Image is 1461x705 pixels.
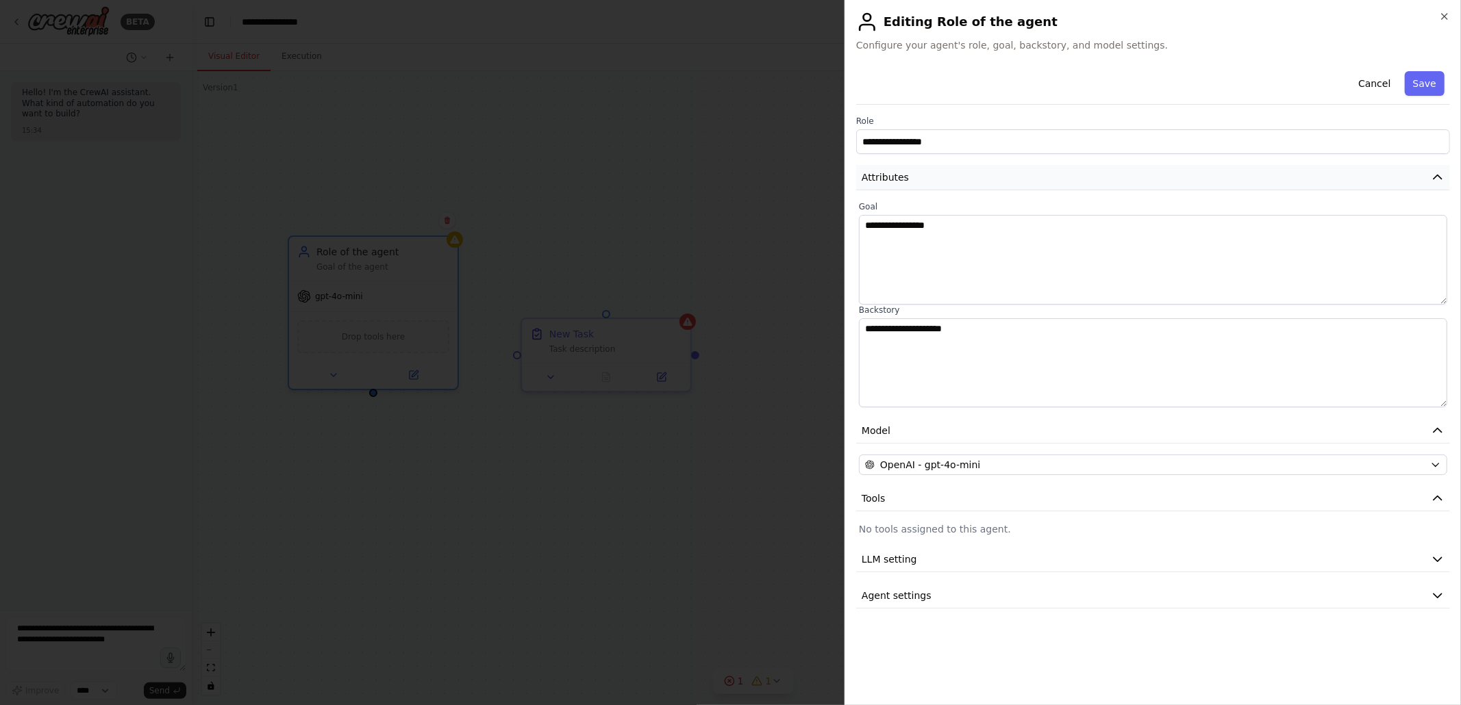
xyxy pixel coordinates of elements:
[862,170,909,184] span: Attributes
[859,522,1447,536] p: No tools assigned to this agent.
[856,116,1450,127] label: Role
[856,418,1450,444] button: Model
[859,454,1447,475] button: OpenAI - gpt-4o-mini
[1405,71,1445,96] button: Save
[859,201,1447,212] label: Goal
[856,547,1450,572] button: LLM setting
[856,11,1450,33] h2: Editing Role of the agent
[862,589,932,602] span: Agent settings
[862,552,917,566] span: LLM setting
[856,38,1450,52] span: Configure your agent's role, goal, backstory, and model settings.
[856,486,1450,511] button: Tools
[856,583,1450,608] button: Agent settings
[859,305,1447,316] label: Backstory
[856,165,1450,190] button: Attributes
[880,458,980,472] span: OpenAI - gpt-4o-mini
[862,491,886,505] span: Tools
[862,424,890,437] span: Model
[1350,71,1399,96] button: Cancel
